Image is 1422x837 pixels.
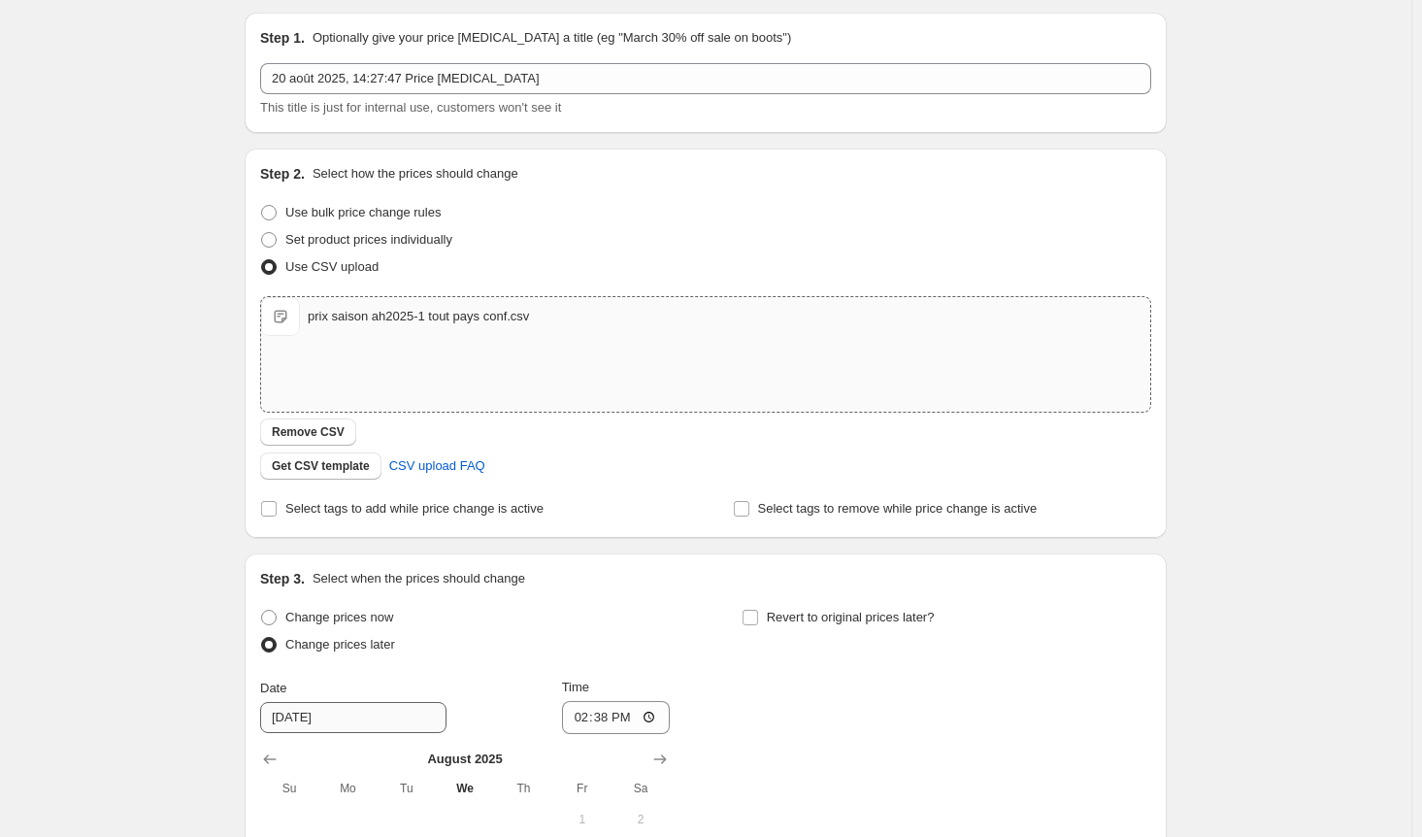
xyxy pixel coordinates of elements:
input: 8/20/2025 [260,702,446,733]
th: Thursday [494,773,552,804]
span: Su [268,781,311,796]
span: Change prices later [285,637,395,652]
span: Th [502,781,545,796]
p: Select how the prices should change [313,164,518,184]
div: prix saison ah2025-1 tout pays conf.csv [308,307,529,326]
span: 2 [619,812,662,827]
span: Use bulk price change rules [285,205,441,219]
span: Select tags to remove while price change is active [758,501,1038,516]
button: Saturday August 2 2025 [612,804,670,835]
th: Monday [318,773,377,804]
th: Friday [553,773,612,804]
span: Change prices now [285,610,393,624]
span: Use CSV upload [285,259,379,274]
h2: Step 1. [260,28,305,48]
p: Select when the prices should change [313,569,525,588]
span: Fr [561,781,604,796]
h2: Step 3. [260,569,305,588]
span: Date [260,681,286,695]
button: Show previous month, July 2025 [256,746,283,773]
th: Tuesday [378,773,436,804]
span: Tu [385,781,428,796]
button: Get CSV template [260,452,381,480]
span: Revert to original prices later? [767,610,935,624]
input: 30% off holiday sale [260,63,1151,94]
th: Saturday [612,773,670,804]
input: 12:00 [562,701,671,734]
th: Wednesday [436,773,494,804]
button: Remove CSV [260,418,356,446]
h2: Step 2. [260,164,305,184]
span: Set product prices individually [285,232,452,247]
button: Friday August 1 2025 [553,804,612,835]
span: Mo [326,781,369,796]
span: We [444,781,486,796]
span: This title is just for internal use, customers won't see it [260,100,561,115]
p: Optionally give your price [MEDICAL_DATA] a title (eg "March 30% off sale on boots") [313,28,791,48]
span: Get CSV template [272,458,370,474]
span: 1 [561,812,604,827]
span: Remove CSV [272,424,345,440]
th: Sunday [260,773,318,804]
span: CSV upload FAQ [389,456,485,476]
button: Show next month, September 2025 [646,746,674,773]
a: CSV upload FAQ [378,451,497,482]
span: Sa [619,781,662,796]
span: Time [562,680,589,694]
span: Select tags to add while price change is active [285,501,544,516]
